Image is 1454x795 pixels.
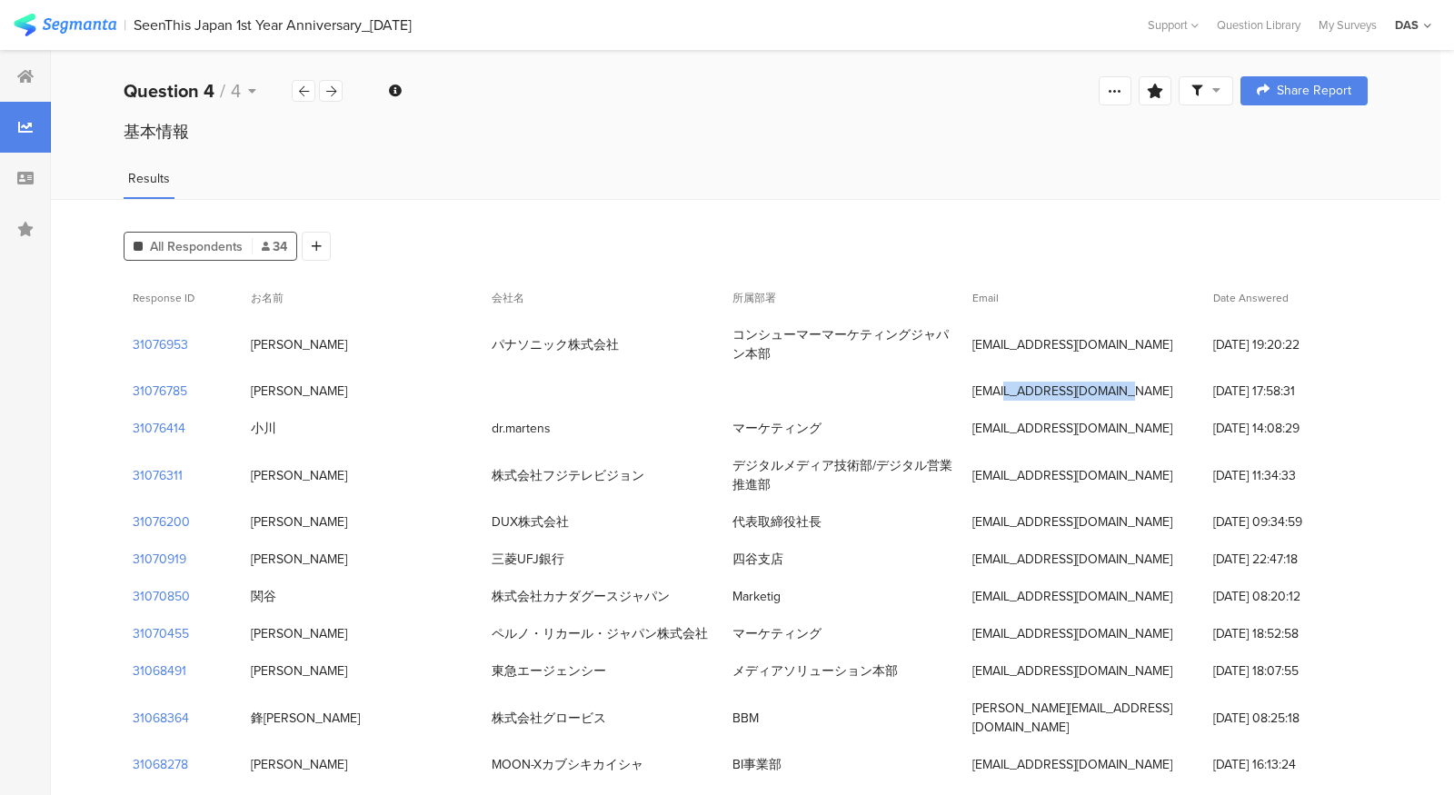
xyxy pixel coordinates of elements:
[1310,16,1386,34] a: My Surveys
[972,550,1172,569] div: [EMAIL_ADDRESS][DOMAIN_NAME]
[1213,587,1359,606] span: [DATE] 08:20:12
[251,624,347,643] div: [PERSON_NAME]
[732,325,955,363] div: コンシューマーマーケティングジャパン本部
[133,335,188,354] section: 31076953
[972,624,1172,643] div: [EMAIL_ADDRESS][DOMAIN_NAME]
[492,512,569,532] div: DUX株式会社
[972,466,1172,485] div: [EMAIL_ADDRESS][DOMAIN_NAME]
[124,120,1368,144] div: 基本情報
[133,550,186,569] section: 31070919
[251,335,347,354] div: [PERSON_NAME]
[732,456,955,494] div: デジタルメディア技術部/デジタル営業推進部
[972,419,1172,438] div: [EMAIL_ADDRESS][DOMAIN_NAME]
[732,290,776,306] span: 所属部署
[133,709,189,728] section: 31068364
[133,624,189,643] section: 31070455
[492,755,643,774] div: MOON-Xカブシキカイシャ
[1277,84,1351,97] span: Share Report
[262,237,287,256] span: 34
[732,755,782,774] div: BI事業部
[732,661,898,681] div: メディアソリューション本部
[972,512,1172,532] div: [EMAIL_ADDRESS][DOMAIN_NAME]
[732,512,822,532] div: 代表取締役社長
[251,419,276,438] div: 小川
[972,755,1172,774] div: [EMAIL_ADDRESS][DOMAIN_NAME]
[251,661,347,681] div: [PERSON_NAME]
[1213,512,1359,532] span: [DATE] 09:34:59
[124,77,214,104] b: Question 4
[972,335,1172,354] div: [EMAIL_ADDRESS][DOMAIN_NAME]
[732,587,781,606] div: Marketig
[1213,624,1359,643] span: [DATE] 18:52:58
[251,382,347,401] div: [PERSON_NAME]
[251,290,284,306] span: お名前
[251,512,347,532] div: [PERSON_NAME]
[128,169,170,188] span: Results
[1148,11,1199,39] div: Support
[251,755,347,774] div: [PERSON_NAME]
[732,624,822,643] div: マーケティング
[133,661,186,681] section: 31068491
[14,14,116,36] img: segmanta logo
[492,290,524,306] span: 会社名
[972,382,1172,401] div: [EMAIL_ADDRESS][DOMAIN_NAME]
[1213,382,1359,401] span: [DATE] 17:58:31
[1213,466,1359,485] span: [DATE] 11:34:33
[251,587,276,606] div: 関谷
[1213,550,1359,569] span: [DATE] 22:47:18
[492,709,606,728] div: 株式会社グロービス
[133,290,194,306] span: Response ID
[732,709,759,728] div: BBM
[732,419,822,438] div: マーケティング
[124,15,126,35] div: |
[1213,709,1359,728] span: [DATE] 08:25:18
[972,661,1172,681] div: [EMAIL_ADDRESS][DOMAIN_NAME]
[972,290,999,306] span: Email
[133,587,190,606] section: 31070850
[231,77,241,104] span: 4
[492,419,551,438] div: dr.martens
[492,335,619,354] div: パナソニック株式会社
[1213,290,1289,306] span: Date Answered
[1395,16,1419,34] div: DAS
[220,77,225,104] span: /
[972,587,1172,606] div: [EMAIL_ADDRESS][DOMAIN_NAME]
[134,16,412,34] div: SeenThis Japan 1st Year Anniversary_[DATE]
[1213,419,1359,438] span: [DATE] 14:08:29
[133,512,190,532] section: 31076200
[251,709,360,728] div: 鋒[PERSON_NAME]
[972,699,1195,737] div: [PERSON_NAME][EMAIL_ADDRESS][DOMAIN_NAME]
[492,550,564,569] div: 三菱UFJ銀行
[251,466,347,485] div: [PERSON_NAME]
[1208,16,1310,34] a: Question Library
[133,419,185,438] section: 31076414
[492,661,606,681] div: 東急エージェンシー
[492,466,644,485] div: 株式会社フジテレビジョン
[732,550,783,569] div: 四谷支店
[251,550,347,569] div: [PERSON_NAME]
[133,466,183,485] section: 31076311
[150,237,243,256] span: All Respondents
[133,755,188,774] section: 31068278
[492,624,708,643] div: ペルノ・リカール・ジャパン株式会社
[133,382,187,401] section: 31076785
[1213,661,1359,681] span: [DATE] 18:07:55
[492,587,670,606] div: 株式会社カナダグースジャパン
[1213,755,1359,774] span: [DATE] 16:13:24
[1213,335,1359,354] span: [DATE] 19:20:22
